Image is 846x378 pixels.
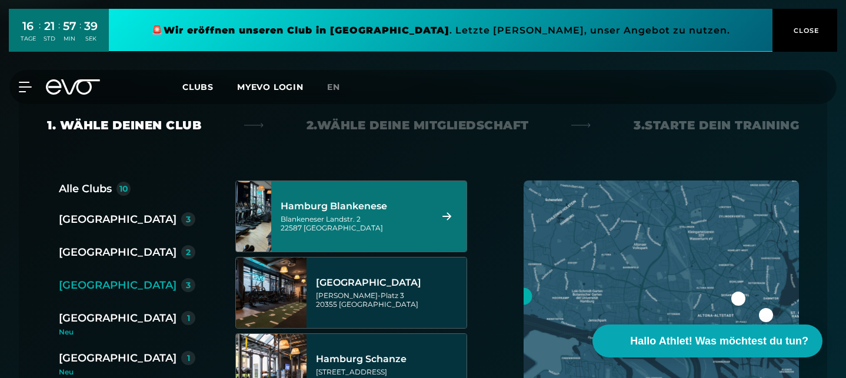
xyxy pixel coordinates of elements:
div: 39 [84,18,98,35]
div: Neu [59,329,205,336]
img: Hamburg Stadthausbrücke [236,257,307,328]
div: Hamburg Blankenese [281,200,428,212]
span: en [327,82,340,92]
div: : [58,19,60,50]
div: TAGE [21,35,36,43]
div: 1 [187,354,190,362]
span: Hallo Athlet! Was möchtest du tun? [630,333,808,349]
button: CLOSE [772,9,837,52]
div: 3 [186,281,191,289]
div: Alle Clubs [59,180,112,197]
a: en [327,81,354,94]
div: 1. Wähle deinen Club [47,117,201,133]
div: SEK [84,35,98,43]
button: Hallo Athlet! Was möchtest du tun? [592,325,822,357]
div: Hamburg Schanze [316,353,463,365]
span: Clubs [182,82,214,92]
div: [GEOGRAPHIC_DATA] [59,211,176,228]
div: [GEOGRAPHIC_DATA] [59,350,176,366]
div: 2. Wähle deine Mitgliedschaft [307,117,529,133]
div: [GEOGRAPHIC_DATA] [59,244,176,260]
div: [GEOGRAPHIC_DATA] [59,277,176,293]
div: STD [44,35,55,43]
div: 16 [21,18,36,35]
div: 1 [187,314,190,322]
div: MIN [63,35,76,43]
div: 3 [186,215,191,223]
div: Blankeneser Landstr. 2 22587 [GEOGRAPHIC_DATA] [281,215,428,232]
div: 57 [63,18,76,35]
div: 10 [119,185,128,193]
span: CLOSE [791,25,820,36]
div: 3. Starte dein Training [634,117,799,133]
a: MYEVO LOGIN [237,82,304,92]
div: : [39,19,41,50]
img: Hamburg Blankenese [218,181,289,252]
div: [GEOGRAPHIC_DATA] [59,310,176,326]
div: 2 [186,248,191,256]
div: [GEOGRAPHIC_DATA] [316,277,463,289]
div: Neu [59,369,195,376]
div: [PERSON_NAME]-Platz 3 20355 [GEOGRAPHIC_DATA] [316,291,463,309]
a: Clubs [182,81,237,92]
div: 21 [44,18,55,35]
div: : [79,19,81,50]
